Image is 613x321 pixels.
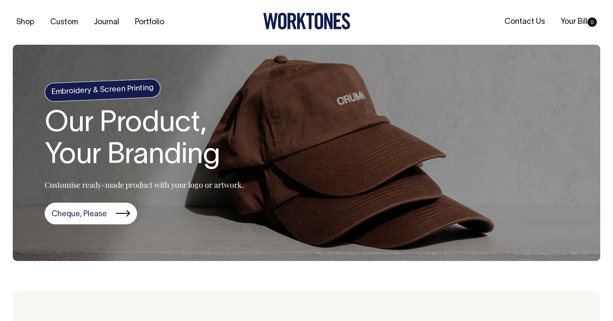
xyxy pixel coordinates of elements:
[45,180,244,190] p: Customise ready-made product with your logo or artwork.
[132,15,168,29] a: Portfolio
[13,15,38,29] a: Shop
[44,79,161,102] h4: Embroidery & Screen Printing
[557,15,600,29] a: Your Bill0
[90,15,123,29] a: Journal
[45,108,244,172] h1: Our Product, Your Branding
[501,15,548,29] a: Contact Us
[45,203,137,225] a: Cheque, Please
[47,15,81,29] a: Custom
[587,17,597,27] span: 0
